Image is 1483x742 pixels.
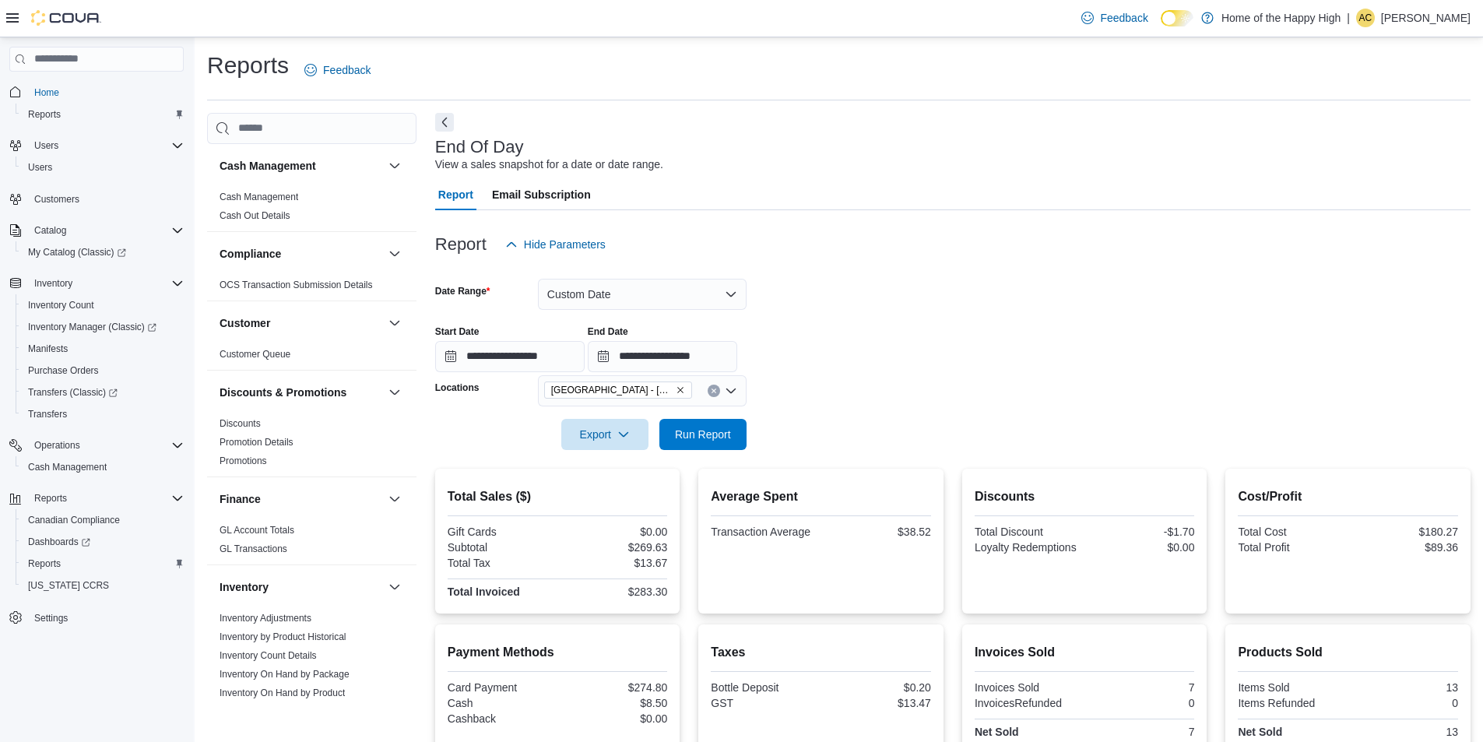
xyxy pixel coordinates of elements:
[220,385,382,400] button: Discounts & Promotions
[220,543,287,555] span: GL Transactions
[220,192,298,202] a: Cash Management
[34,193,79,206] span: Customers
[220,687,345,699] span: Inventory On Hand by Product
[34,612,68,624] span: Settings
[824,681,931,694] div: $0.20
[220,315,382,331] button: Customer
[448,557,554,569] div: Total Tax
[22,158,58,177] a: Users
[28,461,107,473] span: Cash Management
[22,458,113,476] a: Cash Management
[34,139,58,152] span: Users
[448,643,668,662] h2: Payment Methods
[3,81,190,104] button: Home
[385,314,404,332] button: Customer
[16,241,190,263] a: My Catalog (Classic)
[220,543,287,554] a: GL Transactions
[22,511,184,529] span: Canadian Compliance
[538,279,747,310] button: Custom Date
[220,631,346,643] span: Inventory by Product Historical
[1351,697,1458,709] div: 0
[561,419,648,450] button: Export
[1161,10,1193,26] input: Dark Mode
[448,681,554,694] div: Card Payment
[28,489,184,508] span: Reports
[1238,643,1458,662] h2: Products Sold
[28,364,99,377] span: Purchase Orders
[3,434,190,456] button: Operations
[220,455,267,466] a: Promotions
[448,541,554,554] div: Subtotal
[22,576,184,595] span: Washington CCRS
[220,524,294,536] span: GL Account Totals
[22,458,184,476] span: Cash Management
[1100,10,1147,26] span: Feedback
[1221,9,1341,27] p: Home of the Happy High
[28,607,184,627] span: Settings
[711,526,817,538] div: Transaction Average
[3,188,190,210] button: Customers
[975,526,1081,538] div: Total Discount
[220,612,311,624] span: Inventory Adjustments
[28,321,156,333] span: Inventory Manager (Classic)
[16,456,190,478] button: Cash Management
[34,439,80,452] span: Operations
[438,179,473,210] span: Report
[561,712,667,725] div: $0.00
[22,296,100,315] a: Inventory Count
[220,579,382,595] button: Inventory
[207,50,289,81] h1: Reports
[28,136,65,155] button: Users
[22,405,184,424] span: Transfers
[1351,726,1458,738] div: 13
[1359,9,1372,27] span: AC
[220,418,261,429] a: Discounts
[28,579,109,592] span: [US_STATE] CCRS
[435,382,480,394] label: Locations
[28,83,184,102] span: Home
[207,188,416,231] div: Cash Management
[385,490,404,508] button: Finance
[9,75,184,670] nav: Complex example
[975,681,1081,694] div: Invoices Sold
[708,385,720,397] button: Clear input
[22,554,184,573] span: Reports
[1351,681,1458,694] div: 13
[28,221,184,240] span: Catalog
[220,491,382,507] button: Finance
[551,382,673,398] span: [GEOGRAPHIC_DATA] - [GEOGRAPHIC_DATA] - Fire & Flower
[435,235,487,254] h3: Report
[676,385,685,395] button: Remove Sherwood Park - Baseline Road - Fire & Flower from selection in this group
[220,525,294,536] a: GL Account Totals
[22,554,67,573] a: Reports
[16,553,190,575] button: Reports
[22,105,67,124] a: Reports
[561,697,667,709] div: $8.50
[448,697,554,709] div: Cash
[3,606,190,628] button: Settings
[561,557,667,569] div: $13.67
[385,156,404,175] button: Cash Management
[1347,9,1350,27] p: |
[220,687,345,698] a: Inventory On Hand by Product
[1088,526,1194,538] div: -$1.70
[28,299,94,311] span: Inventory Count
[1238,541,1344,554] div: Total Profit
[22,361,105,380] a: Purchase Orders
[561,541,667,554] div: $269.63
[220,491,261,507] h3: Finance
[385,383,404,402] button: Discounts & Promotions
[28,557,61,570] span: Reports
[323,62,371,78] span: Feedback
[22,158,184,177] span: Users
[220,209,290,222] span: Cash Out Details
[22,296,184,315] span: Inventory Count
[298,55,377,86] a: Feedback
[22,533,184,551] span: Dashboards
[220,669,350,680] a: Inventory On Hand by Package
[22,533,97,551] a: Dashboards
[22,339,74,358] a: Manifests
[28,436,86,455] button: Operations
[16,531,190,553] a: Dashboards
[22,105,184,124] span: Reports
